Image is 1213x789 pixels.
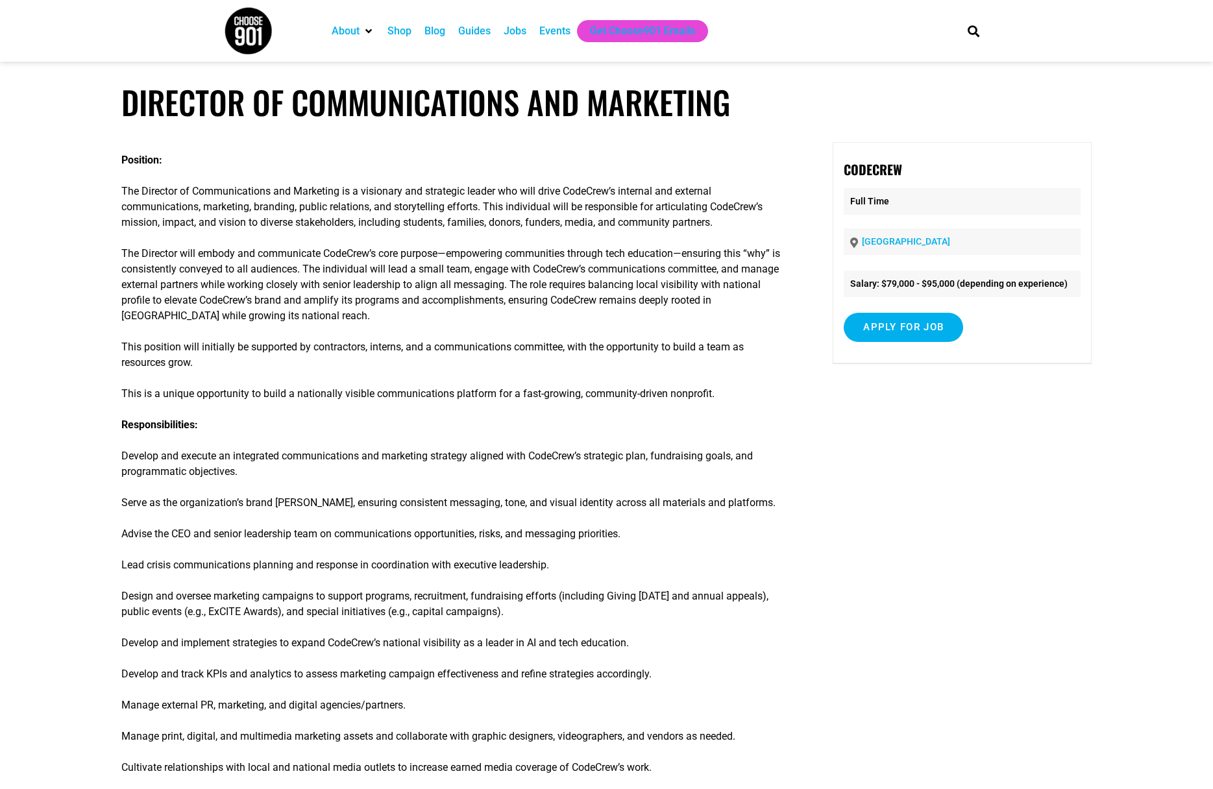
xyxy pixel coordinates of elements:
p: Develop and implement strategies to expand CodeCrew’s national visibility as a leader in AI and t... [121,635,785,651]
div: Search [962,20,984,42]
p: Advise the CEO and senior leadership team on communications opportunities, risks, and messaging p... [121,526,785,542]
p: Develop and execute an integrated communications and marketing strategy aligned with CodeCrew’s s... [121,417,785,479]
a: Shop [387,23,411,39]
p: Manage external PR, marketing, and digital agencies/partners. [121,698,785,713]
strong: CodeCrew [844,160,902,179]
p: Lead crisis communications planning and response in coordination with executive leadership. [121,557,785,573]
a: [GEOGRAPHIC_DATA] [862,236,950,247]
a: Jobs [504,23,526,39]
div: About [325,20,381,42]
a: Events [539,23,570,39]
p: This is a unique opportunity to build a nationally visible communications platform for a fast-gro... [121,386,785,402]
li: Salary: $79,000 - $95,000 (depending on experience) [844,271,1081,297]
h1: Director of Communications and Marketing [121,83,1092,121]
p: Full Time [844,188,1081,215]
p: Serve as the organization’s brand [PERSON_NAME], ensuring consistent messaging, tone, and visual ... [121,495,785,511]
a: Get Choose901 Emails [590,23,695,39]
strong: Position: [121,154,162,166]
p: The Director will embody and communicate CodeCrew’s core purpose—empowering communities through t... [121,246,785,324]
p: Manage print, digital, and multimedia marketing assets and collaborate with graphic designers, vi... [121,729,785,744]
input: Apply for job [844,313,963,342]
a: Guides [458,23,491,39]
p: Design and oversee marketing campaigns to support programs, recruitment, fundraising efforts (inc... [121,589,785,620]
p: Develop and track KPIs and analytics to assess marketing campaign effectiveness and refine strate... [121,666,785,682]
p: This position will initially be supported by contractors, interns, and a communications committee... [121,339,785,370]
strong: Responsibilities: [121,419,198,431]
a: About [332,23,360,39]
a: Blog [424,23,445,39]
nav: Main nav [325,20,946,42]
p: Cultivate relationships with local and national media outlets to increase earned media coverage o... [121,760,785,775]
p: The Director of Communications and Marketing is a visionary and strategic leader who will drive C... [121,184,785,230]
